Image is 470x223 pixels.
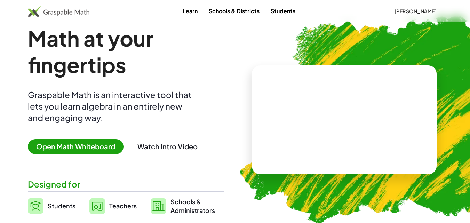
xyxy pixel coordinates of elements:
[28,178,224,190] div: Designed for
[109,202,137,210] span: Teachers
[137,142,198,151] button: Watch Intro Video
[151,198,166,214] img: svg%3e
[292,94,396,146] video: What is this? This is dynamic math notation. Dynamic math notation plays a central role in how Gr...
[28,198,43,214] img: svg%3e
[203,5,265,17] a: Schools & Districts
[48,202,75,210] span: Students
[177,5,203,17] a: Learn
[28,143,129,151] a: Open Math Whiteboard
[89,197,137,215] a: Teachers
[28,25,224,78] h1: Math at your fingertips
[389,5,442,17] button: [PERSON_NAME]
[151,197,215,215] a: Schools &Administrators
[28,139,124,154] span: Open Math Whiteboard
[394,8,437,14] span: [PERSON_NAME]
[89,198,105,214] img: svg%3e
[28,197,75,215] a: Students
[28,89,195,124] div: Graspable Math is an interactive tool that lets you learn algebra in an entirely new and engaging...
[170,197,215,215] span: Schools & Administrators
[265,5,301,17] a: Students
